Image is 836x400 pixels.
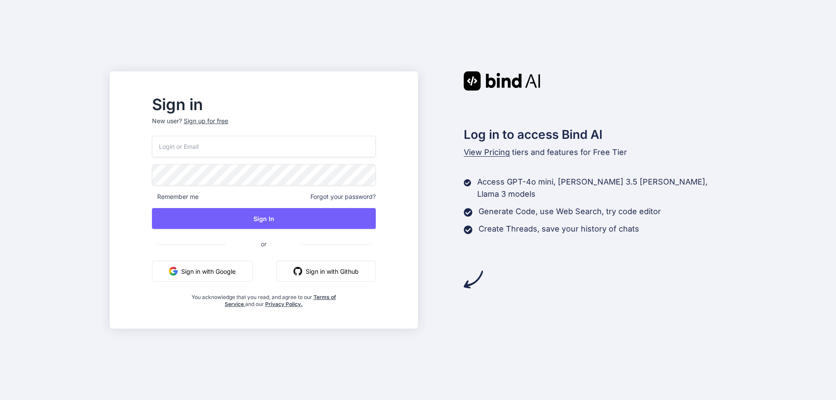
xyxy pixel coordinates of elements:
p: Generate Code, use Web Search, try code editor [479,205,661,218]
div: Sign up for free [184,117,228,125]
img: google [169,267,178,276]
button: Sign In [152,208,376,229]
h2: Sign in [152,97,376,111]
p: Access GPT-4o mini, [PERSON_NAME] 3.5 [PERSON_NAME], Llama 3 models [477,176,726,200]
h2: Log in to access Bind AI [464,125,727,144]
a: Terms of Service [225,294,336,307]
img: github [293,267,302,276]
p: tiers and features for Free Tier [464,146,727,158]
button: Sign in with Google [152,261,253,282]
span: Forgot your password? [310,192,376,201]
span: or [226,233,301,255]
span: Remember me [152,192,199,201]
span: View Pricing [464,148,510,157]
input: Login or Email [152,136,376,157]
div: You acknowledge that you read, and agree to our and our [189,289,338,308]
img: arrow [464,270,483,289]
p: New user? [152,117,376,136]
p: Create Threads, save your history of chats [479,223,639,235]
button: Sign in with Github [276,261,376,282]
a: Privacy Policy. [265,301,303,307]
img: Bind AI logo [464,71,540,91]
